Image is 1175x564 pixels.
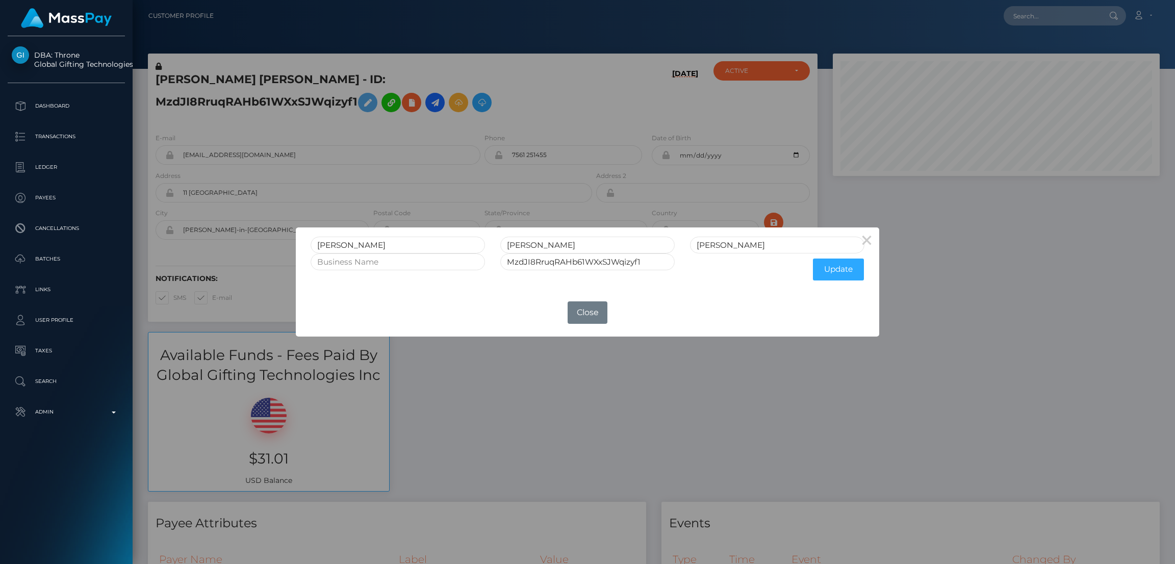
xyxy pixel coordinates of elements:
input: Internal User Id [500,253,675,270]
p: Cancellations [12,221,121,236]
p: User Profile [12,313,121,328]
p: Search [12,374,121,389]
p: Admin [12,404,121,420]
input: Business Name [311,253,485,270]
p: Taxes [12,343,121,358]
span: DBA: Throne Global Gifting Technologies Inc [8,50,125,69]
p: Dashboard [12,98,121,114]
p: Ledger [12,160,121,175]
button: Update [813,259,864,280]
input: First Name [311,237,485,253]
button: Close this dialog [855,227,879,252]
p: Links [12,282,121,297]
p: Payees [12,190,121,206]
img: MassPay Logo [21,8,112,28]
p: Batches [12,251,121,267]
input: Middle Name [500,237,675,253]
button: Close [568,301,607,324]
img: Global Gifting Technologies Inc [12,46,29,64]
input: Last Name [690,237,864,253]
p: Transactions [12,129,121,144]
